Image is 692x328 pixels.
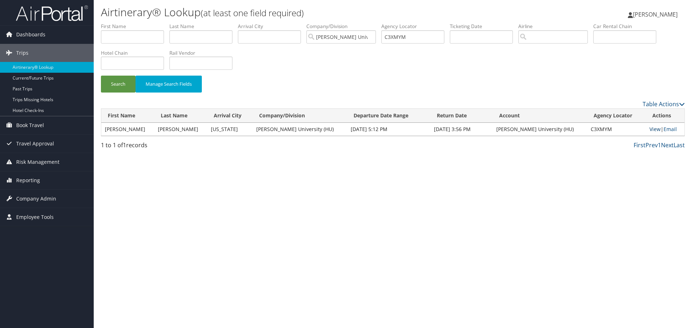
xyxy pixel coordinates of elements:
[207,109,253,123] th: Arrival City: activate to sort column ascending
[154,109,207,123] th: Last Name: activate to sort column ascending
[493,123,587,136] td: [PERSON_NAME] University (HU)
[306,23,381,30] label: Company/Division
[169,49,238,57] label: Rail Vendor
[430,123,493,136] td: [DATE] 3:56 PM
[381,23,450,30] label: Agency Locator
[201,7,304,19] small: (at least one field required)
[16,190,56,208] span: Company Admin
[207,123,253,136] td: [US_STATE]
[101,123,154,136] td: [PERSON_NAME]
[136,76,202,93] button: Manage Search Fields
[593,23,662,30] label: Car Rental Chain
[101,76,136,93] button: Search
[643,100,685,108] a: Table Actions
[238,23,306,30] label: Arrival City
[16,44,28,62] span: Trips
[587,109,646,123] th: Agency Locator: activate to sort column ascending
[347,109,430,123] th: Departure Date Range: activate to sort column ascending
[661,141,674,149] a: Next
[101,141,239,153] div: 1 to 1 of records
[649,126,661,132] a: View
[16,135,54,153] span: Travel Approval
[16,153,59,171] span: Risk Management
[347,123,430,136] td: [DATE] 5:12 PM
[169,23,238,30] label: Last Name
[16,171,40,189] span: Reporting
[658,141,661,149] a: 1
[493,109,587,123] th: Account: activate to sort column ascending
[101,23,169,30] label: First Name
[518,23,593,30] label: Airline
[123,141,126,149] span: 1
[634,141,646,149] a: First
[16,5,88,22] img: airportal-logo.png
[674,141,685,149] a: Last
[16,208,54,226] span: Employee Tools
[154,123,207,136] td: [PERSON_NAME]
[646,141,658,149] a: Prev
[450,23,518,30] label: Ticketing Date
[646,109,684,123] th: Actions
[253,109,347,123] th: Company/Division
[430,109,493,123] th: Return Date: activate to sort column ascending
[16,116,44,134] span: Book Travel
[16,26,45,44] span: Dashboards
[646,123,684,136] td: |
[587,123,646,136] td: C3XMYM
[664,126,677,132] a: Email
[101,49,169,57] label: Hotel Chain
[101,5,490,20] h1: Airtinerary® Lookup
[628,4,685,25] a: [PERSON_NAME]
[101,109,154,123] th: First Name: activate to sort column ascending
[253,123,347,136] td: [PERSON_NAME] University (HU)
[633,10,678,18] span: [PERSON_NAME]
